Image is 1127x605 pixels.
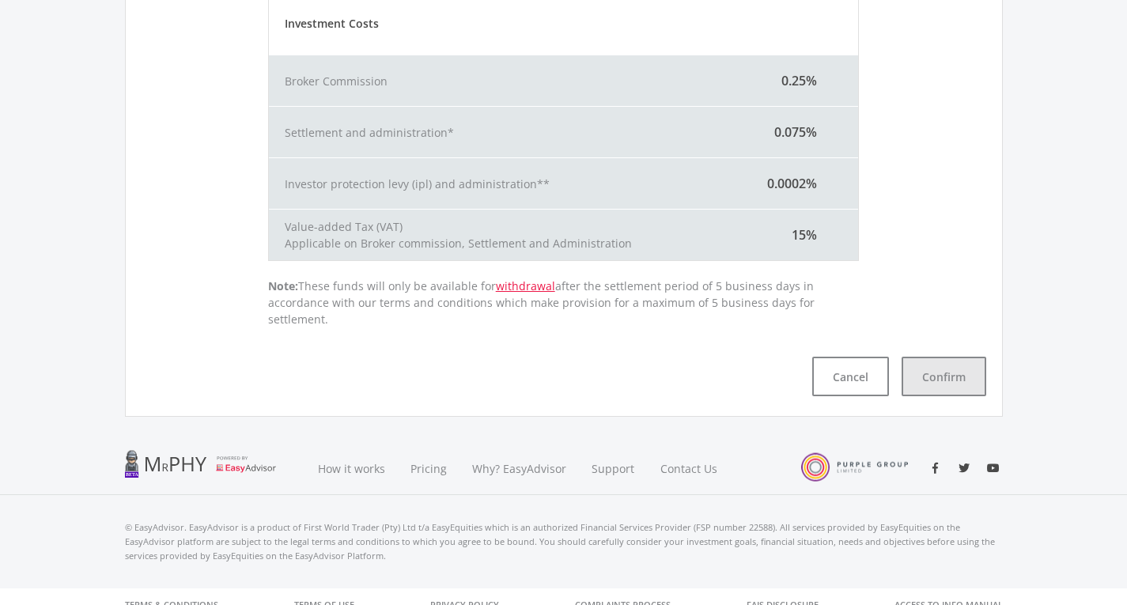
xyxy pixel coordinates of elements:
[269,218,711,251] div: Value-added Tax (VAT) Applicable on Broker commission, Settlement and Administration
[268,278,298,293] strong: Note:
[711,174,858,193] div: 0.0002%
[269,124,711,141] div: Settlement and administration*
[902,357,986,396] button: Confirm
[648,442,732,495] a: Contact Us
[579,442,648,495] a: Support
[812,357,889,396] button: Cancel
[496,278,555,293] a: withdrawal
[711,225,858,244] div: 15%
[398,442,459,495] a: Pricing
[269,15,859,32] div: Investment Costs
[269,176,711,192] div: Investor protection levy (ipl) and administration**
[711,123,858,142] div: 0.075%
[125,520,1003,563] p: © EasyAdvisor. EasyAdvisor is a product of First World Trader (Pty) Ltd t/a EasyEquities which is...
[305,442,398,495] a: How it works
[269,73,711,89] div: Broker Commission
[459,442,579,495] a: Why? EasyAdvisor
[268,278,860,327] p: These funds will only be available for after the settlement period of 5 business days in accordan...
[711,71,858,90] div: 0.25%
